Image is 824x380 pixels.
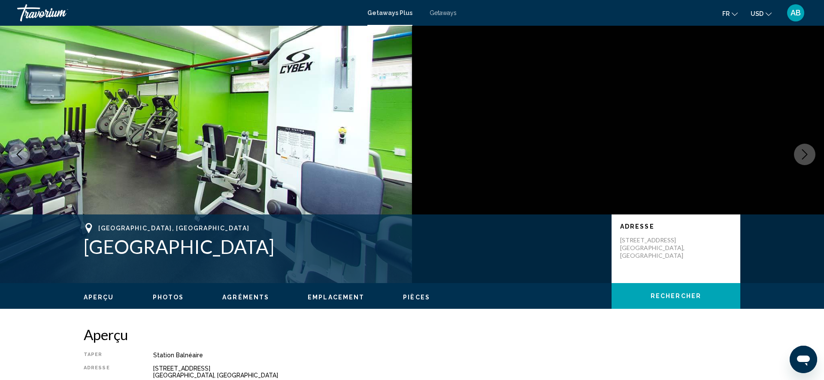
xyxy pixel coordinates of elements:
[620,236,689,259] p: [STREET_ADDRESS] [GEOGRAPHIC_DATA], [GEOGRAPHIC_DATA]
[785,4,807,22] button: User Menu
[651,293,701,300] span: Rechercher
[84,326,740,343] h2: Aperçu
[84,365,132,379] div: Adresse
[308,293,364,301] button: Emplacement
[751,7,772,20] button: Change currency
[367,9,412,16] a: Getaways Plus
[791,9,801,17] span: AB
[620,223,732,230] p: Adresse
[403,293,430,301] button: Pièces
[751,10,763,17] span: USD
[722,7,738,20] button: Change language
[722,10,730,17] span: fr
[790,346,817,373] iframe: Bouton de lancement de la fenêtre de messagerie
[84,352,132,359] div: Taper
[9,144,30,165] button: Previous image
[153,365,740,379] div: [STREET_ADDRESS] [GEOGRAPHIC_DATA], [GEOGRAPHIC_DATA]
[612,283,740,309] button: Rechercher
[430,9,457,16] a: Getaways
[84,235,603,258] h1: [GEOGRAPHIC_DATA]
[98,225,249,232] span: [GEOGRAPHIC_DATA], [GEOGRAPHIC_DATA]
[153,293,184,301] button: Photos
[153,352,740,359] div: Station balnéaire
[84,293,114,301] button: Aperçu
[17,4,359,21] a: Travorium
[222,293,269,301] button: Agréments
[794,144,815,165] button: Next image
